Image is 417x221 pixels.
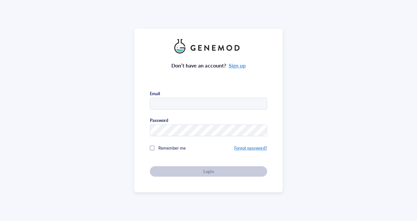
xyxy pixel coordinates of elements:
a: Sign up [229,62,246,69]
div: Password [150,117,168,123]
span: Remember me [158,145,186,151]
a: Forgot password? [234,145,267,151]
div: Don’t have an account? [171,61,246,70]
div: Email [150,91,160,96]
img: genemod_logo_light-BcqUzbGq.png [174,39,243,53]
